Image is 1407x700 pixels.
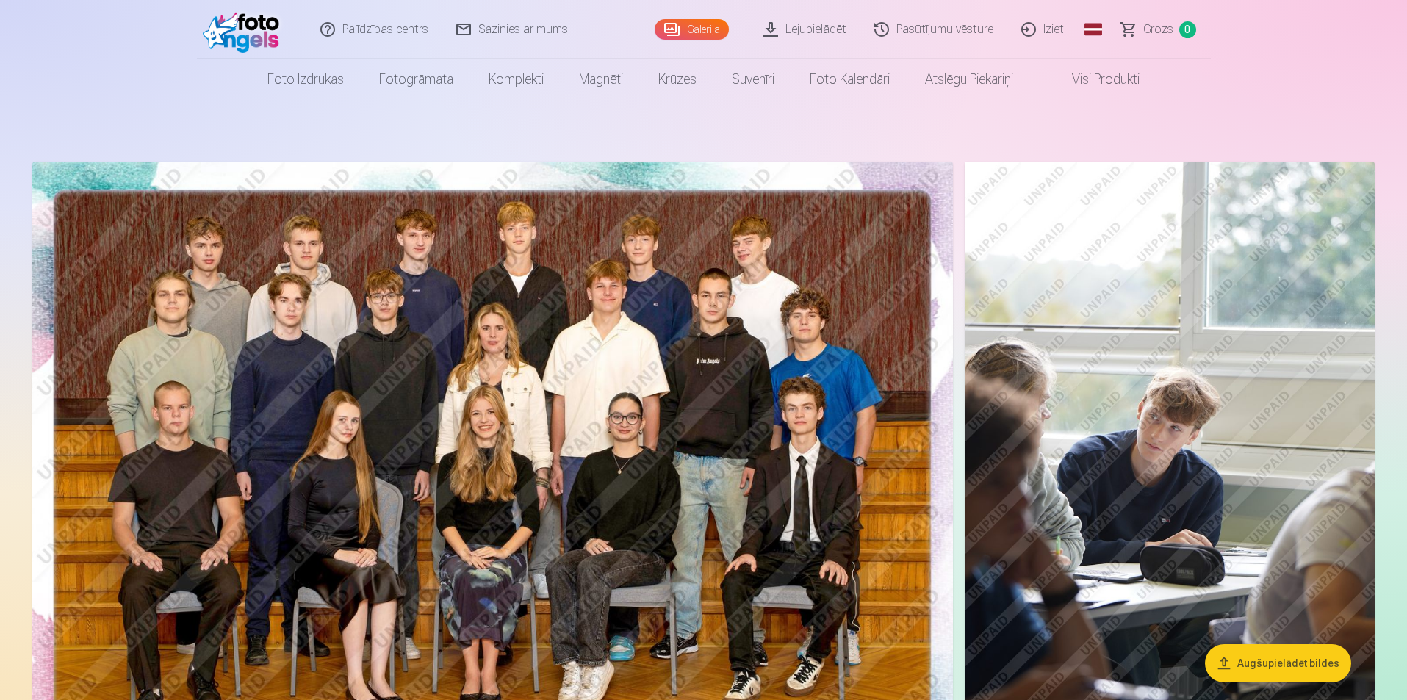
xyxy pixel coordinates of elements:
a: Galerija [655,19,729,40]
a: Foto kalendāri [792,59,907,100]
span: 0 [1179,21,1196,38]
a: Suvenīri [714,59,792,100]
img: /fa1 [203,6,287,53]
a: Visi produkti [1031,59,1157,100]
a: Fotogrāmata [361,59,471,100]
a: Komplekti [471,59,561,100]
a: Foto izdrukas [250,59,361,100]
button: Augšupielādēt bildes [1205,644,1351,682]
a: Krūzes [641,59,714,100]
span: Grozs [1143,21,1173,38]
a: Magnēti [561,59,641,100]
a: Atslēgu piekariņi [907,59,1031,100]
